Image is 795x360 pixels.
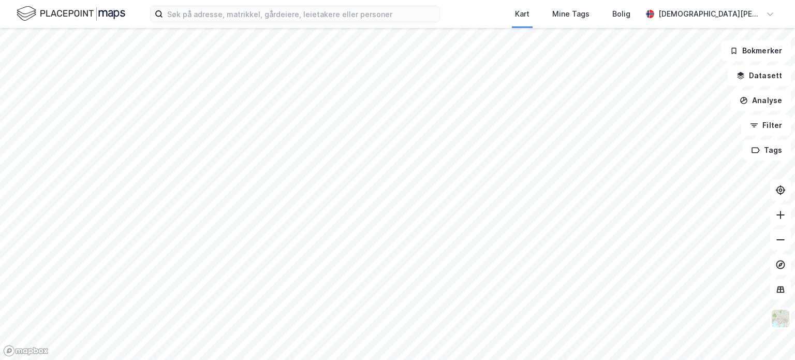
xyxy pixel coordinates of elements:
input: Søk på adresse, matrikkel, gårdeiere, leietakere eller personer [163,6,439,22]
div: Kart [515,8,529,20]
div: Bolig [612,8,630,20]
div: Mine Tags [552,8,590,20]
img: logo.f888ab2527a4732fd821a326f86c7f29.svg [17,5,125,23]
div: [DEMOGRAPHIC_DATA][PERSON_NAME] [658,8,762,20]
